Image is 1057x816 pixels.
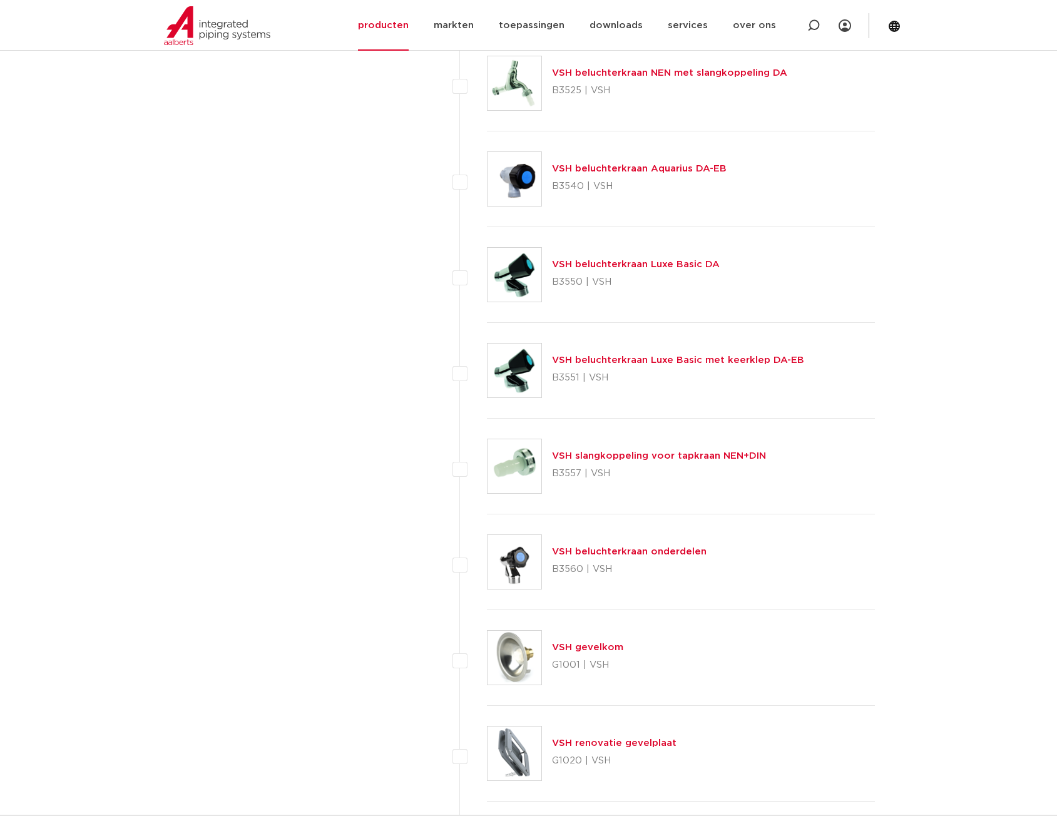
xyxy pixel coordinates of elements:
[552,751,677,771] p: G1020 | VSH
[488,535,541,589] img: Thumbnail for VSH beluchterkraan onderdelen
[552,655,623,675] p: G1001 | VSH
[552,68,787,78] a: VSH beluchterkraan NEN met slangkoppeling DA
[552,81,787,101] p: B3525 | VSH
[488,631,541,685] img: Thumbnail for VSH gevelkom
[552,547,707,556] a: VSH beluchterkraan onderdelen
[488,727,541,780] img: Thumbnail for VSH renovatie gevelplaat
[488,248,541,302] img: Thumbnail for VSH beluchterkraan Luxe Basic DA
[552,643,623,652] a: VSH gevelkom
[552,368,804,388] p: B3551 | VSH
[488,152,541,206] img: Thumbnail for VSH beluchterkraan Aquarius DA-EB
[552,272,720,292] p: B3550 | VSH
[488,344,541,397] img: Thumbnail for VSH beluchterkraan Luxe Basic met keerklep DA-EB
[552,559,707,579] p: B3560 | VSH
[552,464,766,484] p: B3557 | VSH
[552,451,766,461] a: VSH slangkoppeling voor tapkraan NEN+DIN
[552,260,720,269] a: VSH beluchterkraan Luxe Basic DA
[552,355,804,365] a: VSH beluchterkraan Luxe Basic met keerklep DA-EB
[488,56,541,110] img: Thumbnail for VSH beluchterkraan NEN met slangkoppeling DA
[552,176,727,196] p: B3540 | VSH
[552,738,677,748] a: VSH renovatie gevelplaat
[488,439,541,493] img: Thumbnail for VSH slangkoppeling voor tapkraan NEN+DIN
[552,164,727,173] a: VSH beluchterkraan Aquarius DA-EB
